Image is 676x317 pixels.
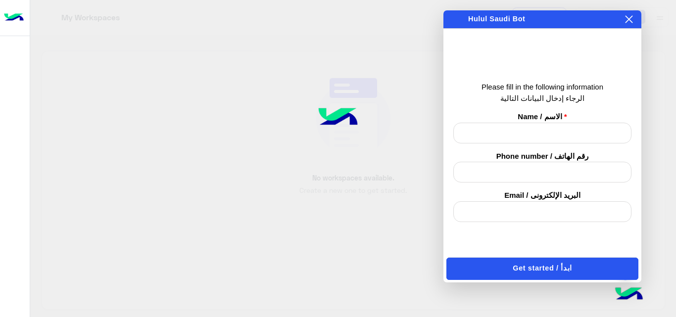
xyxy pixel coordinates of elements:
span: Hulul Saudi Bot [468,15,525,23]
img: hulul-logo.png [612,277,646,312]
p: Please fill in the following information [453,82,631,93]
img: hulul-logo.png [299,92,377,144]
button: Close [624,14,634,25]
label: Phone number / رقم الهاتف [453,151,631,162]
button: Get started / ابدأ [446,258,638,280]
img: Logo [4,7,24,28]
p: الرجاء إدخال البيانات التالية [453,93,631,104]
span: Get started / ابدأ [513,263,572,274]
label: Email / البريد الإلكترونى [453,190,631,201]
label: Name / الاسم [453,111,631,123]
